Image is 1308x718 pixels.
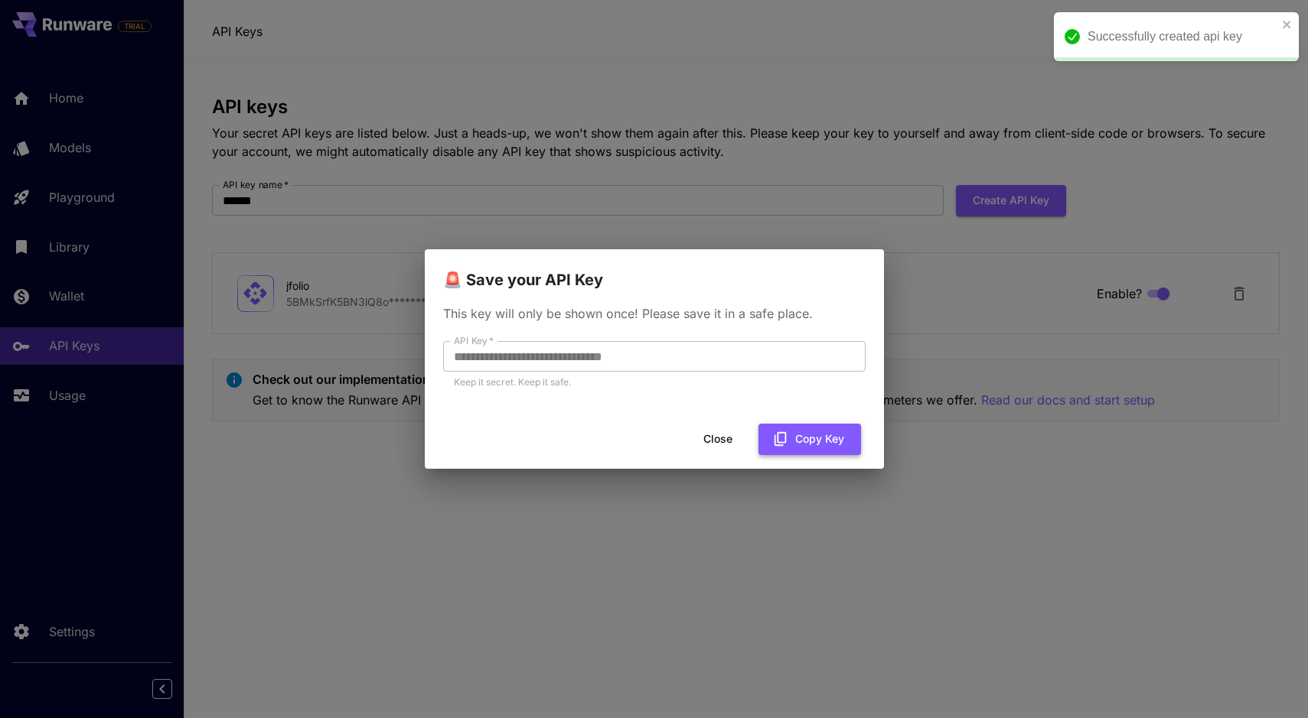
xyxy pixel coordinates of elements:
button: Copy Key [758,424,861,455]
p: Keep it secret. Keep it safe. [454,375,855,390]
button: Close [683,424,752,455]
p: This key will only be shown once! Please save it in a safe place. [443,304,866,323]
h2: 🚨 Save your API Key [425,249,884,292]
div: Successfully created api key [1088,28,1277,46]
label: API Key [454,334,494,347]
button: close [1282,18,1293,31]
